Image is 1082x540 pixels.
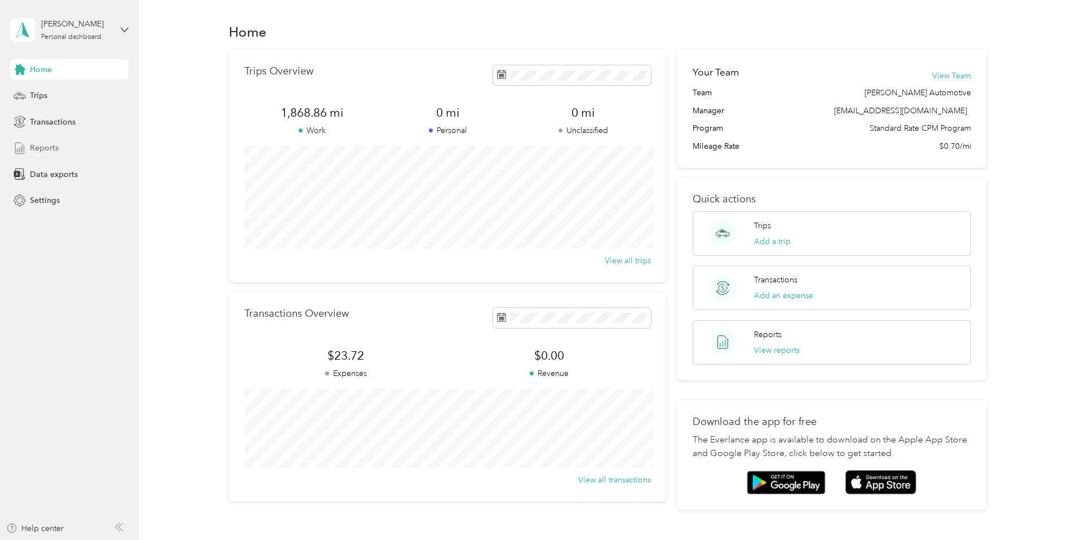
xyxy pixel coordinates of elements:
button: Add an expense [754,290,813,302]
p: Transactions [754,274,797,286]
p: Work [245,125,380,136]
span: Home [30,64,52,76]
span: 1,868.86 mi [245,105,380,121]
span: Mileage Rate [693,140,739,152]
iframe: Everlance-gr Chat Button Frame [1019,477,1082,540]
span: [PERSON_NAME] Automotive [864,87,971,99]
p: Revenue [447,368,651,379]
p: Trips [754,220,771,232]
button: View all transactions [578,474,651,486]
span: Reports [30,142,59,154]
span: Standard Rate CPM Program [870,122,971,134]
span: Settings [30,194,60,206]
p: Trips Overview [245,65,313,77]
button: View all trips [605,255,651,267]
button: Add a trip [754,236,791,247]
span: 0 mi [516,105,651,121]
span: 0 mi [380,105,516,121]
span: [EMAIL_ADDRESS][DOMAIN_NAME] [834,106,967,116]
p: Download the app for free [693,416,971,428]
div: [PERSON_NAME] [41,18,112,30]
p: Transactions Overview [245,308,349,320]
button: View Team [932,70,971,82]
p: Unclassified [516,125,651,136]
p: Quick actions [693,193,971,205]
img: Google play [747,471,826,494]
p: The Everlance app is available to download on the Apple App Store and Google Play Store, click be... [693,433,971,461]
p: Personal [380,125,516,136]
button: Help center [6,523,64,534]
span: $0.00 [447,348,651,364]
img: App store [845,470,916,494]
button: View reports [754,344,800,356]
h1: Home [229,26,267,38]
p: Reports [754,329,782,340]
span: Trips [30,90,47,101]
div: Personal dashboard [41,34,101,41]
span: Data exports [30,169,78,180]
span: Transactions [30,116,76,128]
span: $0.70/mi [939,140,971,152]
span: $23.72 [245,348,448,364]
p: Expenses [245,368,448,379]
span: Manager [693,105,724,117]
span: Program [693,122,723,134]
h2: Your Team [693,65,739,79]
span: Team [693,87,712,99]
